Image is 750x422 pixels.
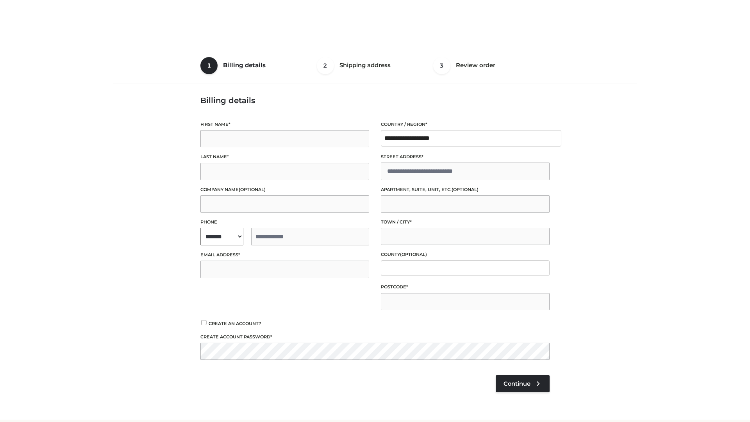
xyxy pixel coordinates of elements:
span: (optional) [239,187,266,192]
span: Review order [456,61,495,69]
label: Email address [200,251,369,259]
h3: Billing details [200,96,550,105]
span: (optional) [400,252,427,257]
span: 1 [200,57,218,74]
span: Continue [504,380,530,387]
span: (optional) [452,187,479,192]
input: Create an account? [200,320,207,325]
span: 2 [317,57,334,74]
a: Continue [496,375,550,392]
label: Company name [200,186,369,193]
label: Town / City [381,218,550,226]
span: Billing details [223,61,266,69]
label: Street address [381,153,550,161]
label: Phone [200,218,369,226]
label: Apartment, suite, unit, etc. [381,186,550,193]
span: 3 [433,57,450,74]
span: Shipping address [339,61,391,69]
label: Postcode [381,283,550,291]
label: Last name [200,153,369,161]
span: Create an account? [209,321,261,326]
label: First name [200,121,369,128]
label: County [381,251,550,258]
label: Create account password [200,333,550,341]
label: Country / Region [381,121,550,128]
